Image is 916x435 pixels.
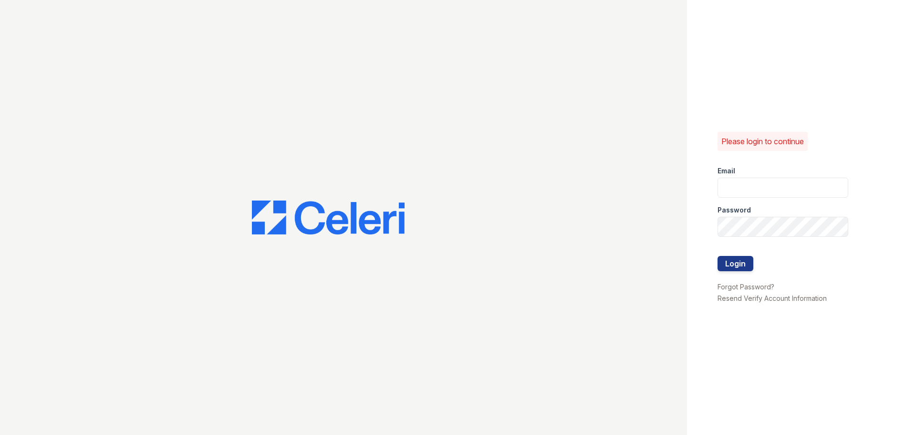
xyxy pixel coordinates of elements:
a: Resend Verify Account Information [718,294,827,302]
p: Please login to continue [721,136,804,147]
label: Password [718,205,751,215]
a: Forgot Password? [718,283,774,291]
label: Email [718,166,735,176]
img: CE_Logo_Blue-a8612792a0a2168367f1c8372b55b34899dd931a85d93a1a3d3e32e68fde9ad4.png [252,201,405,235]
button: Login [718,256,753,271]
